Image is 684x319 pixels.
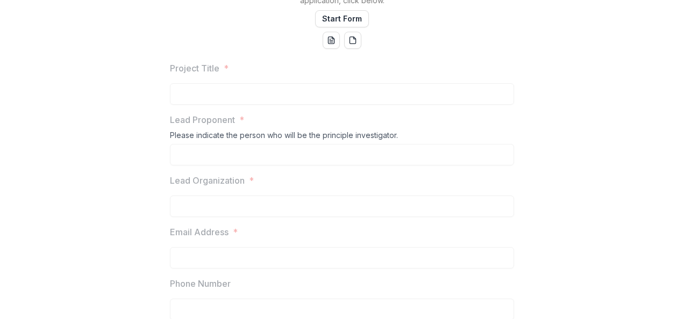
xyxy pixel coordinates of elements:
[170,174,245,187] p: Lead Organization
[170,113,235,126] p: Lead Proponent
[170,62,219,75] p: Project Title
[323,32,340,49] button: word-download
[315,10,369,27] button: Start Form
[344,32,361,49] button: pdf-download
[170,130,514,144] div: Please indicate the person who will be the principle investigator.
[170,277,231,290] p: Phone Number
[170,226,229,238] p: Email Address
